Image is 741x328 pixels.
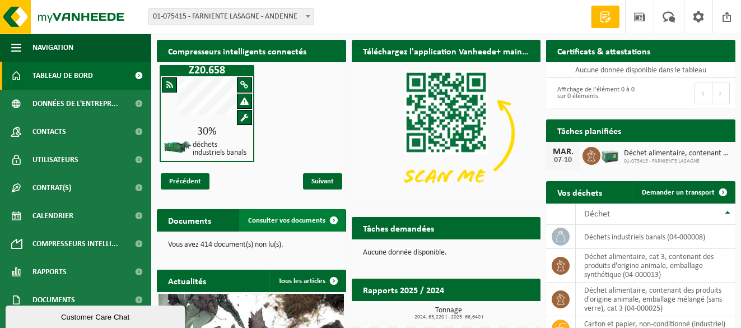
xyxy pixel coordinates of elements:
[32,146,78,174] span: Utilisateurs
[552,147,574,156] div: MAR.
[443,301,539,323] a: Consulter les rapports
[352,279,455,301] h2: Rapports 2025 / 2024
[624,149,730,158] span: Déchet alimentaire, contenant des produits d'origine animale, emballage mélangé ...
[552,156,574,164] div: 07-10
[32,62,93,90] span: Tableau de bord
[546,62,735,78] td: Aucune donnée disponible dans le tableau
[157,270,217,292] h2: Actualités
[269,270,345,292] a: Tous les articles
[357,307,541,320] h3: Tonnage
[303,173,342,190] span: Suivant
[32,230,118,258] span: Compresseurs intelli...
[600,145,619,164] img: PB-LB-0680-HPE-GN-01
[546,181,613,203] h2: Vos déchets
[32,286,75,314] span: Documents
[157,40,346,62] h2: Compresseurs intelligents connectés
[32,202,73,230] span: Calendrier
[162,65,251,76] h1: Z20.658
[546,40,661,62] h2: Certificats & attestations
[6,303,187,328] iframe: chat widget
[576,283,735,316] td: déchet alimentaire, contenant des produits d'origine animale, emballage mélangé (sans verre), cat...
[352,40,541,62] h2: Téléchargez l'application Vanheede+ maintenant!
[633,181,734,204] a: Demander un transport
[32,118,66,146] span: Contacts
[193,141,249,157] h4: déchets industriels banals
[148,9,314,25] span: 01-075415 - FARNIENTE LASAGNE - ANDENNE
[712,82,730,104] button: Next
[352,217,445,239] h2: Tâches demandées
[352,62,541,204] img: Download de VHEPlus App
[695,82,712,104] button: Previous
[164,140,192,154] img: HK-XZ-20-GN-03
[168,241,335,249] p: Vous avez 414 document(s) non lu(s).
[357,315,541,320] span: 2024: 63,220 t - 2025: 66,640 t
[552,81,635,105] div: Affichage de l'élément 0 à 0 sur 0 éléments
[576,249,735,283] td: déchet alimentaire, cat 3, contenant des produits d'origine animale, emballage synthétique (04-00...
[248,217,325,224] span: Consulter vos documents
[584,210,610,219] span: Déchet
[161,126,253,137] div: 30%
[363,249,530,257] p: Aucune donnée disponible.
[642,189,715,196] span: Demander un transport
[32,258,67,286] span: Rapports
[576,225,735,249] td: déchets industriels banals (04-000008)
[239,209,345,232] a: Consulter vos documents
[32,90,118,118] span: Données de l'entrepr...
[546,119,632,141] h2: Tâches planifiées
[32,34,73,62] span: Navigation
[148,8,314,25] span: 01-075415 - FARNIENTE LASAGNE - ANDENNE
[161,173,209,190] span: Précédent
[624,158,730,165] span: 01-075415 - FARNIENTE LASAGNE
[32,174,71,202] span: Contrat(s)
[157,209,222,231] h2: Documents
